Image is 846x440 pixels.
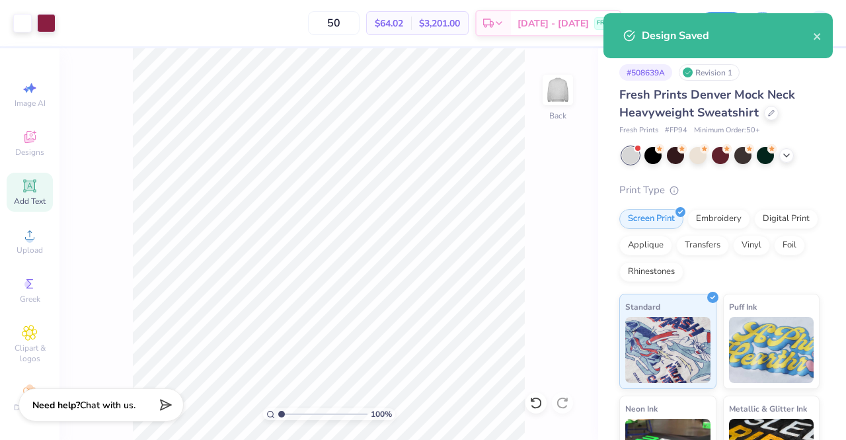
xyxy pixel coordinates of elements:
[17,245,43,255] span: Upload
[7,343,53,364] span: Clipart & logos
[32,399,80,412] strong: Need help?
[80,399,135,412] span: Chat with us.
[14,196,46,206] span: Add Text
[642,28,813,44] div: Design Saved
[15,98,46,109] span: Image AI
[375,17,403,30] span: $64.02
[625,402,658,416] span: Neon Ink
[308,11,360,35] input: – –
[729,402,807,416] span: Metallic & Glitter Ink
[371,408,392,420] span: 100 %
[14,402,46,413] span: Decorate
[20,294,40,304] span: Greek
[419,17,460,30] span: $3,201.00
[518,17,589,30] span: [DATE] - [DATE]
[813,28,822,44] button: close
[15,147,44,157] span: Designs
[597,19,611,28] span: FREE
[628,10,693,36] input: Untitled Design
